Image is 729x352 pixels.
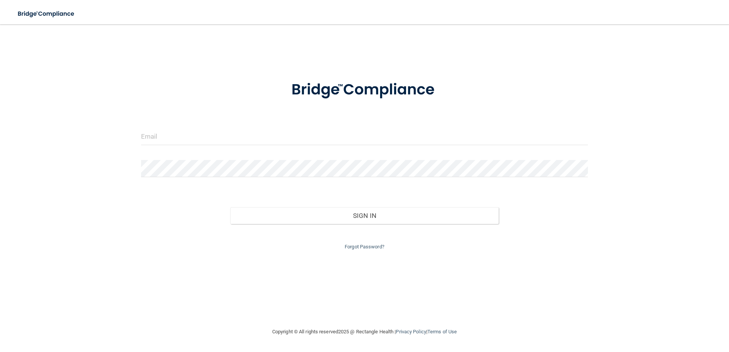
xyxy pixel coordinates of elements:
[345,244,384,250] a: Forgot Password?
[396,329,426,334] a: Privacy Policy
[225,320,504,344] div: Copyright © All rights reserved 2025 @ Rectangle Health | |
[276,70,453,110] img: bridge_compliance_login_screen.278c3ca4.svg
[427,329,457,334] a: Terms of Use
[141,128,588,145] input: Email
[11,6,82,22] img: bridge_compliance_login_screen.278c3ca4.svg
[230,207,499,224] button: Sign In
